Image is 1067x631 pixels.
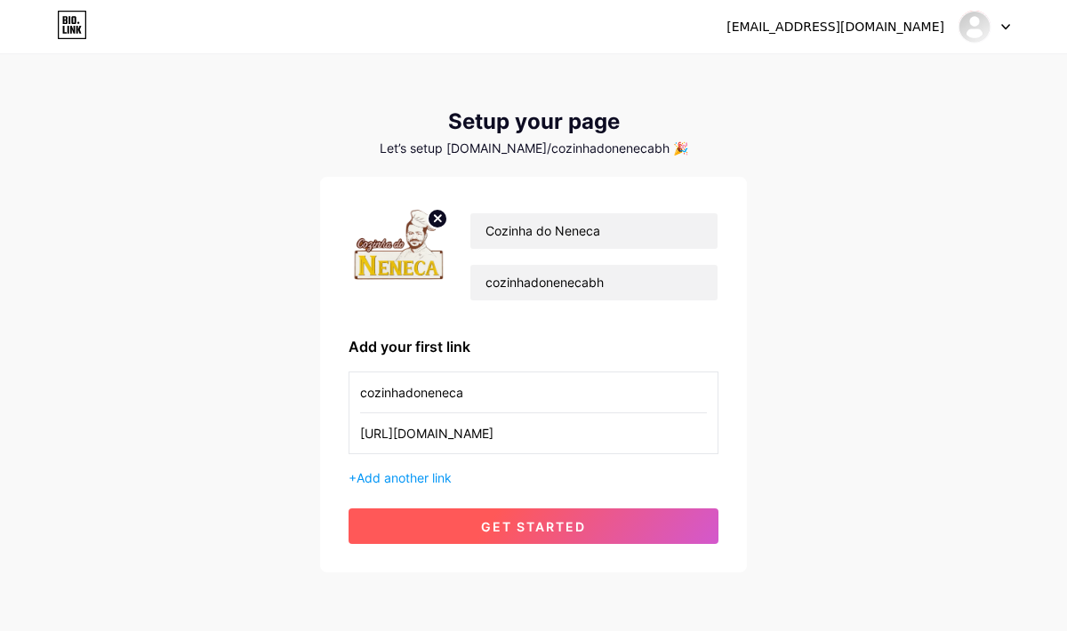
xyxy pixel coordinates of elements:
[349,468,718,487] div: +
[958,10,991,44] img: cozinhadonenecabh
[320,109,747,134] div: Setup your page
[470,213,718,249] input: Your name
[349,205,448,308] img: profile pic
[349,336,718,357] div: Add your first link
[320,141,747,156] div: Let’s setup [DOMAIN_NAME]/cozinhadonenecabh 🎉
[470,265,718,300] input: bio
[726,18,944,36] div: [EMAIL_ADDRESS][DOMAIN_NAME]
[360,372,707,412] input: Link name (My Instagram)
[349,508,718,544] button: get started
[360,413,707,453] input: URL (https://instagram.com/yourname)
[357,470,452,485] span: Add another link
[481,519,586,534] span: get started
